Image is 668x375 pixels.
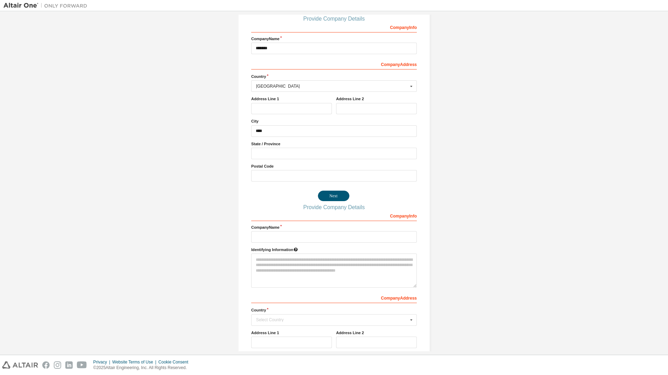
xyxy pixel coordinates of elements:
div: Privacy [93,359,112,365]
img: linkedin.svg [65,361,73,369]
div: Company Info [251,21,417,32]
div: Provide Company Details [251,17,417,21]
div: Company Address [251,58,417,69]
div: Select Country [256,318,408,322]
label: Postal Code [251,163,417,169]
img: facebook.svg [42,361,50,369]
label: City [251,118,417,124]
button: Next [318,191,349,201]
div: Company Address [251,292,417,303]
img: instagram.svg [54,361,61,369]
label: State / Province [251,141,417,147]
label: Company Name [251,36,417,42]
label: Address Line 2 [336,96,417,102]
div: Provide Company Details [251,205,417,209]
label: Country [251,307,417,313]
div: [GEOGRAPHIC_DATA] [256,84,408,88]
label: Country [251,74,417,79]
img: youtube.svg [77,361,87,369]
label: Address Line 1 [251,330,332,336]
div: Website Terms of Use [112,359,158,365]
label: Please provide any information that will help our support team identify your company. Email and n... [251,247,417,252]
div: Company Info [251,210,417,221]
label: Address Line 1 [251,96,332,102]
img: Altair One [3,2,91,9]
p: © 2025 Altair Engineering, Inc. All Rights Reserved. [93,365,193,371]
div: Cookie Consent [158,359,192,365]
label: Address Line 2 [336,330,417,336]
img: altair_logo.svg [2,361,38,369]
label: Company Name [251,225,417,230]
